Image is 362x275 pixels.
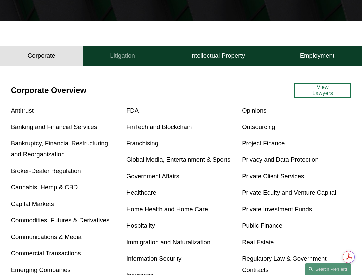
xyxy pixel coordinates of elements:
a: Commodities, Futures & Derivatives [11,217,110,224]
h4: Litigation [110,52,135,60]
a: Corporate Overview [11,86,86,95]
a: Franchising [126,140,158,147]
h4: Corporate [28,52,55,60]
h4: Intellectual Property [190,52,245,60]
a: Communications & Media [11,233,82,240]
a: Project Finance [242,140,285,147]
a: FinTech and Blockchain [126,123,192,130]
a: Cannabis, Hemp & CBD [11,184,78,191]
a: Commercial Transactions [11,250,81,257]
a: Global Media, Entertainment & Sports [126,156,230,163]
a: Capital Markets [11,200,54,207]
a: View Lawyers [294,83,351,98]
a: Private Equity and Venture Capital [242,189,336,196]
a: Private Investment Funds [242,206,312,213]
a: Home Health and Home Care [126,206,208,213]
a: Opinions [242,107,266,114]
a: Real Estate [242,239,274,246]
a: Emerging Companies [11,266,71,273]
a: Government Affairs [126,173,179,180]
a: Broker-Dealer Regulation [11,167,81,174]
a: Banking and Financial Services [11,123,97,130]
a: Healthcare [126,189,156,196]
a: Regulatory Law & Government Contracts [242,255,326,273]
a: Public Finance [242,222,282,229]
a: Private Client Services [242,173,304,180]
a: Search this site [305,263,351,275]
a: FDA [126,107,139,114]
a: Privacy and Data Protection [242,156,319,163]
a: Immigration and Naturalization [126,239,210,246]
h4: Employment [300,52,334,60]
a: Information Security [126,255,182,262]
a: Bankruptcy, Financial Restructuring, and Reorganization [11,140,110,158]
a: Outsourcing [242,123,275,130]
a: Hospitality [126,222,155,229]
a: Antitrust [11,107,34,114]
